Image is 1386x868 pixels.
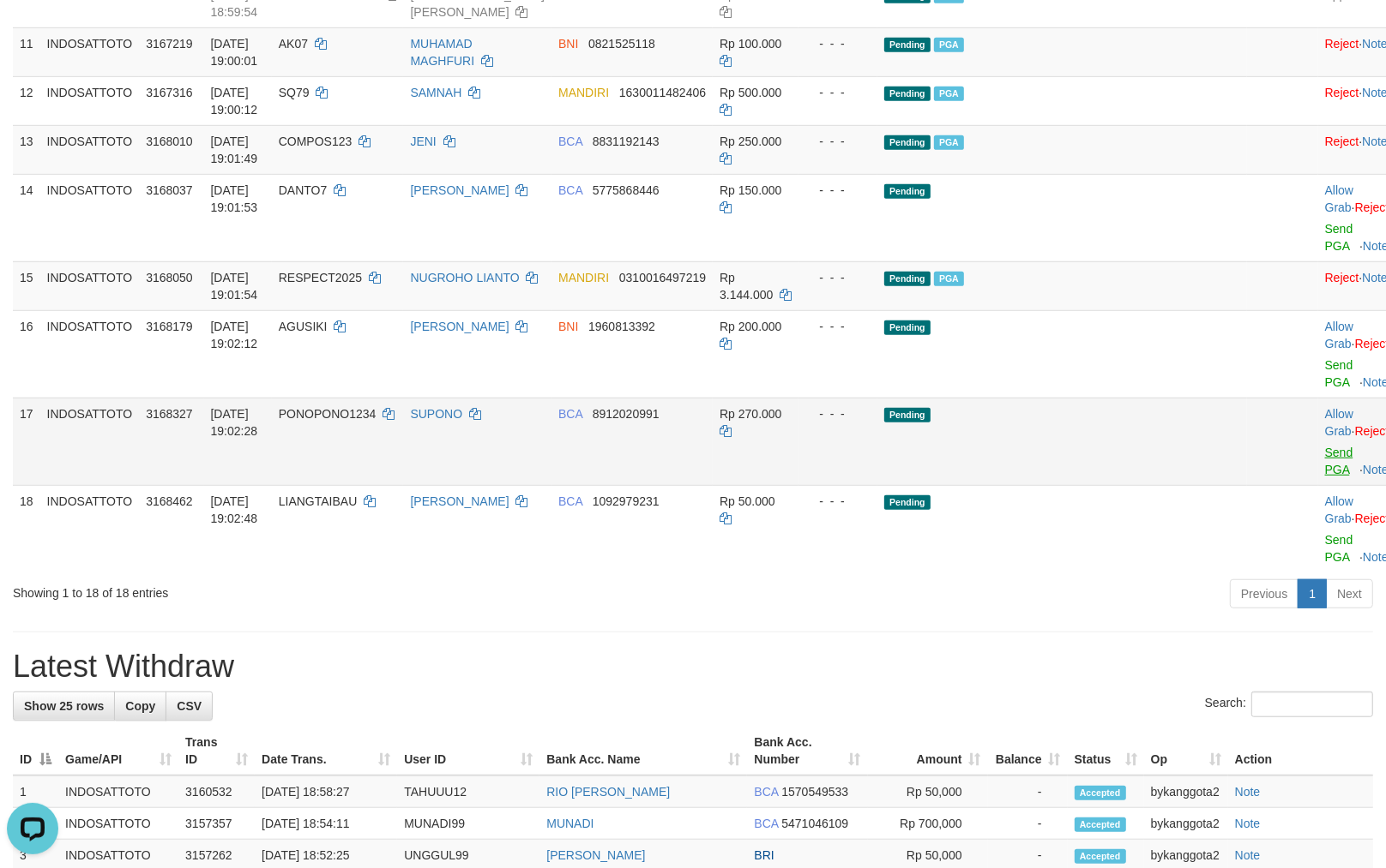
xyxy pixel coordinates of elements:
span: BCA [558,407,582,421]
span: · [1325,320,1355,350]
h1: Latest Withdraw [13,650,1373,684]
th: Status: activate to sort column ascending [1068,727,1144,775]
span: Copy 8912020991 to clipboard [593,407,660,421]
th: ID: activate to sort column descending [13,727,58,775]
span: Pending [884,135,931,150]
td: INDOSATTOTO [58,775,178,808]
span: Copy 1092979231 to clipboard [593,494,660,508]
td: - [988,775,1068,808]
td: 15 [13,261,40,310]
td: [DATE] 18:58:27 [255,775,397,808]
span: Show 25 rows [24,699,104,713]
span: 3168327 [146,407,193,421]
span: Copy 0821525118 to clipboard [588,37,655,51]
td: 12 [13,76,40,125]
span: BNI [558,320,578,333]
td: INDOSATTOTO [40,76,140,125]
span: Copy 1570549533 to clipboard [781,785,848,799]
a: Send PGA [1325,533,1353,564]
span: Rp 270.000 [720,407,781,421]
span: BCA [754,817,778,830]
a: Send PGA [1325,358,1353,389]
span: Pending [884,272,931,286]
td: Rp 50,000 [868,775,988,808]
span: Pending [884,38,931,52]
a: Previous [1230,579,1299,608]
a: SAMNAH [410,86,461,99]
td: bykanggota2 [1144,775,1228,808]
span: Rp 250.000 [720,135,781,148]
a: [PERSON_NAME] [546,848,645,862]
label: Search: [1205,691,1373,717]
span: LIANGTAIBAU [279,494,358,508]
span: [DATE] 19:01:49 [211,135,258,165]
span: [DATE] 19:00:01 [211,37,258,68]
a: Allow Grab [1325,320,1353,350]
td: TAHUUU12 [397,775,539,808]
td: INDOSATTOTO [40,485,140,572]
th: Action [1228,727,1373,775]
td: INDOSATTOTO [40,125,140,174]
button: Open LiveChat chat widget [7,7,58,58]
th: Bank Acc. Name: activate to sort column ascending [539,727,747,775]
div: - - - [805,269,871,286]
td: INDOSATTOTO [40,261,140,310]
th: Date Trans.: activate to sort column ascending [255,727,397,775]
span: BCA [754,785,778,799]
span: Copy 1960813392 to clipboard [588,320,655,333]
div: - - - [805,493,871,510]
span: Pending [884,87,931,101]
span: BNI [558,37,578,51]
a: Send PGA [1325,446,1353,476]
span: 3168010 [146,135,193,148]
div: - - - [805,84,871,101]
td: 14 [13,174,40,261]
span: BRI [754,848,774,862]
span: Rp 100.000 [720,37,781,51]
span: Pending [884,495,931,510]
a: MUHAMAD MAGHFURI [410,37,474,68]
span: [DATE] 19:02:28 [211,407,258,438]
span: [DATE] 19:01:53 [211,183,258,214]
td: MUNADI99 [397,808,539,840]
span: MANDIRI [558,271,609,284]
div: - - - [805,182,871,199]
td: Rp 700,000 [868,808,988,840]
a: RIO [PERSON_NAME] [546,785,670,799]
a: Note [1235,817,1261,830]
a: JENI [410,135,436,148]
a: CSV [166,691,213,721]
td: INDOSATTOTO [40,310,140,398]
td: INDOSATTOTO [40,398,140,485]
a: Note [1235,785,1261,799]
span: [DATE] 19:02:12 [211,320,258,350]
span: BCA [558,135,582,148]
span: Pending [884,320,931,335]
a: MUNADI [546,817,594,830]
td: 1 [13,775,58,808]
span: AGUSIKI [279,320,328,333]
span: Rp 200.000 [720,320,781,333]
span: · [1325,494,1355,525]
a: Allow Grab [1325,407,1353,438]
div: - - - [805,405,871,422]
a: Allow Grab [1325,183,1353,214]
span: Rp 3.144.000 [720,271,773,302]
a: [PERSON_NAME] [410,183,509,197]
span: [DATE] 19:02:48 [211,494,258,525]
td: 16 [13,310,40,398]
div: - - - [805,318,871,335]
td: INDOSATTOTO [40,27,140,76]
th: Game/API: activate to sort column ascending [58,727,178,775]
span: Marked by bykanggota2 [934,38,964,52]
div: - - - [805,133,871,150]
div: Showing 1 to 18 of 18 entries [13,578,564,602]
span: 3168037 [146,183,193,197]
input: Search: [1251,691,1373,717]
span: Copy 5775868446 to clipboard [593,183,660,197]
span: BCA [558,494,582,508]
td: INDOSATTOTO [40,174,140,261]
th: Bank Acc. Number: activate to sort column ascending [747,727,867,775]
span: PGA [934,272,964,286]
a: Reject [1325,86,1359,99]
